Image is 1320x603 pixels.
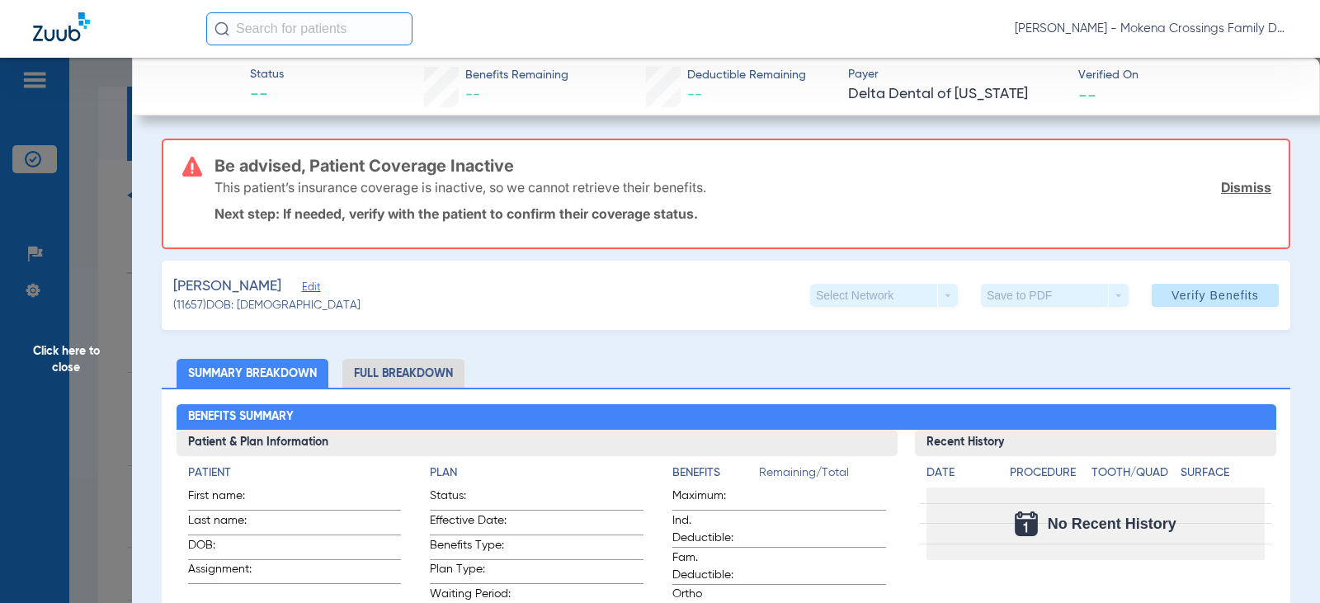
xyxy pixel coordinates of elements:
[926,464,996,482] h4: Date
[915,430,1275,456] h3: Recent History
[1171,289,1259,302] span: Verify Benefits
[1078,86,1096,103] span: --
[1181,464,1264,482] h4: Surface
[1221,179,1271,196] a: Dismiss
[672,549,753,584] span: Fam. Deductible:
[214,179,706,196] p: This patient’s insurance coverage is inactive, so we cannot retrieve their benefits.
[687,87,702,102] span: --
[672,512,753,547] span: Ind. Deductible:
[926,464,996,488] app-breakdown-title: Date
[342,359,464,388] li: Full Breakdown
[1015,21,1287,37] span: [PERSON_NAME] - Mokena Crossings Family Dental
[465,67,568,84] span: Benefits Remaining
[1181,464,1264,488] app-breakdown-title: Surface
[250,66,284,83] span: Status
[430,537,511,559] span: Benefits Type:
[430,512,511,535] span: Effective Date:
[672,464,759,488] app-breakdown-title: Benefits
[177,404,1276,431] h2: Benefits Summary
[206,12,412,45] input: Search for patients
[250,84,284,107] span: --
[188,464,402,482] h4: Patient
[672,464,759,482] h4: Benefits
[759,464,886,488] span: Remaining/Total
[848,66,1063,83] span: Payer
[188,488,269,510] span: First name:
[430,488,511,510] span: Status:
[302,281,317,297] span: Edit
[1010,464,1085,488] app-breakdown-title: Procedure
[188,561,269,583] span: Assignment:
[182,157,202,177] img: error-icon
[848,84,1063,105] span: Delta Dental of [US_STATE]
[173,276,281,297] span: [PERSON_NAME]
[214,205,1271,222] p: Next step: If needed, verify with the patient to confirm their coverage status.
[177,430,898,456] h3: Patient & Plan Information
[1010,464,1085,482] h4: Procedure
[1048,516,1176,532] span: No Recent History
[1015,511,1038,536] img: Calendar
[430,464,643,482] h4: Plan
[1078,67,1294,84] span: Verified On
[177,359,328,388] li: Summary Breakdown
[214,21,229,36] img: Search Icon
[1091,464,1175,488] app-breakdown-title: Tooth/Quad
[672,488,753,510] span: Maximum:
[188,512,269,535] span: Last name:
[33,12,90,41] img: Zuub Logo
[173,297,361,314] span: (11657) DOB: [DEMOGRAPHIC_DATA]
[465,87,480,102] span: --
[430,561,511,583] span: Plan Type:
[687,67,806,84] span: Deductible Remaining
[1091,464,1175,482] h4: Tooth/Quad
[1152,284,1279,307] button: Verify Benefits
[188,537,269,559] span: DOB:
[214,158,1271,174] h3: Be advised, Patient Coverage Inactive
